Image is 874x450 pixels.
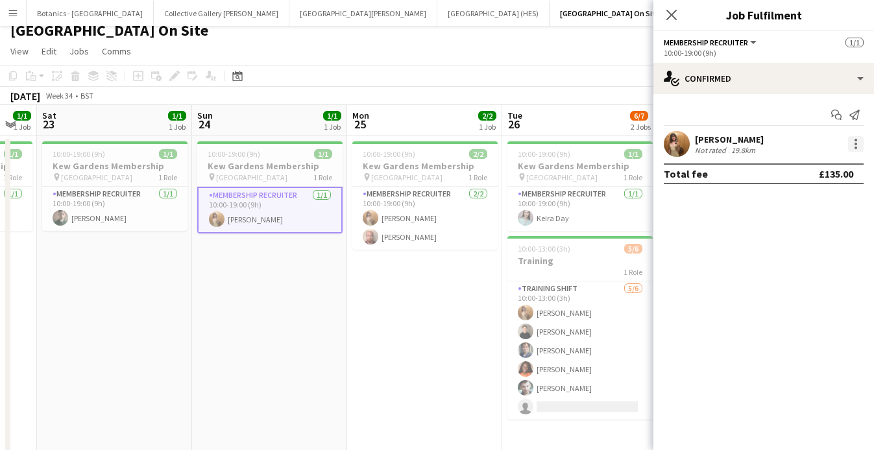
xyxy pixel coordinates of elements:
button: [GEOGRAPHIC_DATA] On Site [550,1,672,26]
span: Membership Recruiter [664,38,748,47]
app-card-role: Membership Recruiter2/210:00-19:00 (9h)[PERSON_NAME][PERSON_NAME] [352,187,498,250]
app-job-card: 10:00-19:00 (9h)1/1Kew Gardens Membership [GEOGRAPHIC_DATA]1 RoleMembership Recruiter1/110:00-19:... [197,141,343,233]
span: Tue [507,110,522,121]
span: 6/7 [630,111,648,121]
span: 1/1 [323,111,341,121]
a: Edit [36,43,62,60]
span: 1/1 [314,149,332,159]
div: Not rated [695,145,729,155]
div: 1 Job [324,122,341,132]
div: 1 Job [14,122,30,132]
h3: Training [507,255,653,266]
a: View [5,43,34,60]
app-card-role: Training shift5/610:00-13:00 (3h)[PERSON_NAME][PERSON_NAME][PERSON_NAME][PERSON_NAME][PERSON_NAME] [507,281,653,420]
span: 10:00-19:00 (9h) [518,149,570,159]
h3: Job Fulfilment [653,6,874,23]
span: 1 Role [624,267,642,277]
div: 10:00-19:00 (9h) [664,48,864,58]
div: 1 Job [169,122,186,132]
span: 1/1 [168,111,186,121]
h1: [GEOGRAPHIC_DATA] On Site [10,21,208,40]
span: Edit [42,45,56,57]
div: Total fee [664,167,708,180]
div: 1 Job [479,122,496,132]
span: 1 Role [624,172,642,182]
span: 10:00-19:00 (9h) [208,149,260,159]
span: 24 [195,117,213,132]
button: [GEOGRAPHIC_DATA] (HES) [437,1,550,26]
h3: Kew Gardens Membership [507,160,653,172]
app-job-card: 10:00-13:00 (3h)5/6Training1 RoleTraining shift5/610:00-13:00 (3h)[PERSON_NAME][PERSON_NAME][PERS... [507,236,653,420]
span: 1 Role [313,172,332,182]
span: Jobs [69,45,89,57]
div: BST [80,91,93,101]
span: [GEOGRAPHIC_DATA] [371,172,443,182]
span: 1/1 [624,149,642,159]
app-job-card: 10:00-19:00 (9h)1/1Kew Gardens Membership [GEOGRAPHIC_DATA]1 RoleMembership Recruiter1/110:00-19:... [42,141,188,231]
span: Comms [102,45,131,57]
button: [GEOGRAPHIC_DATA][PERSON_NAME] [289,1,437,26]
span: 1/1 [159,149,177,159]
app-job-card: 10:00-19:00 (9h)1/1Kew Gardens Membership [GEOGRAPHIC_DATA]1 RoleMembership Recruiter1/110:00-19:... [507,141,653,231]
app-card-role: Membership Recruiter1/110:00-19:00 (9h)[PERSON_NAME] [197,187,343,233]
h3: Kew Gardens Membership [352,160,498,172]
span: Week 34 [43,91,75,101]
span: 1 Role [158,172,177,182]
span: Mon [352,110,369,121]
a: Jobs [64,43,94,60]
div: 19.8km [729,145,758,155]
span: 10:00-19:00 (9h) [53,149,105,159]
span: 2/2 [469,149,487,159]
span: 10:00-13:00 (3h) [518,244,570,254]
span: 1 Role [468,172,487,182]
app-job-card: 10:00-19:00 (9h)2/2Kew Gardens Membership [GEOGRAPHIC_DATA]1 RoleMembership Recruiter2/210:00-19:... [352,141,498,250]
span: 26 [505,117,522,132]
app-card-role: Membership Recruiter1/110:00-19:00 (9h)Keira Day [507,187,653,231]
span: 1/1 [13,111,31,121]
app-card-role: Membership Recruiter1/110:00-19:00 (9h)[PERSON_NAME] [42,187,188,231]
span: [GEOGRAPHIC_DATA] [526,172,598,182]
a: Comms [97,43,136,60]
span: Sun [197,110,213,121]
div: Confirmed [653,63,874,94]
span: 2/2 [478,111,496,121]
span: 23 [40,117,56,132]
span: Sat [42,110,56,121]
div: [DATE] [10,89,40,102]
div: [PERSON_NAME] [695,134,764,145]
span: View [10,45,29,57]
button: Membership Recruiter [664,38,759,47]
div: 2 Jobs [631,122,651,132]
span: 10:00-19:00 (9h) [363,149,415,159]
button: Collective Gallery [PERSON_NAME] [154,1,289,26]
h3: Kew Gardens Membership [197,160,343,172]
span: 25 [350,117,369,132]
div: £135.00 [819,167,853,180]
span: 1 Role [3,172,22,182]
span: [GEOGRAPHIC_DATA] [61,172,132,182]
span: 5/6 [624,244,642,254]
span: [GEOGRAPHIC_DATA] [216,172,287,182]
span: 1/1 [4,149,22,159]
h3: Kew Gardens Membership [42,160,188,172]
button: Botanics - [GEOGRAPHIC_DATA] [27,1,154,26]
span: 1/1 [845,38,864,47]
